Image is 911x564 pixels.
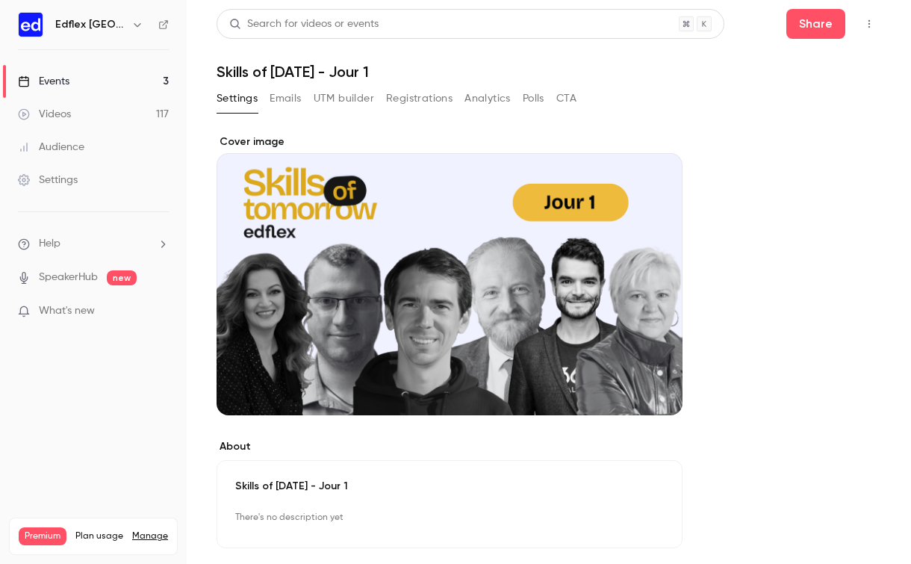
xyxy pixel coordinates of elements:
[464,87,511,111] button: Analytics
[235,479,664,494] p: Skills of [DATE] - Jour 1
[39,270,98,285] a: SpeakerHub
[18,236,169,252] li: help-dropdown-opener
[19,527,66,545] span: Premium
[132,530,168,542] a: Manage
[235,506,664,530] p: There's no description yet
[18,107,71,122] div: Videos
[39,303,95,319] span: What's new
[18,173,78,188] div: Settings
[229,16,379,32] div: Search for videos or events
[217,63,881,81] h1: Skills of [DATE] - Jour 1
[55,17,125,32] h6: Edflex [GEOGRAPHIC_DATA]
[39,236,60,252] span: Help
[107,270,137,285] span: new
[18,140,84,155] div: Audience
[75,530,123,542] span: Plan usage
[217,134,683,149] label: Cover image
[151,305,169,318] iframe: Noticeable Trigger
[270,87,301,111] button: Emails
[523,87,544,111] button: Polls
[18,74,69,89] div: Events
[217,134,683,415] section: Cover image
[217,439,683,454] label: About
[386,87,453,111] button: Registrations
[19,13,43,37] img: Edflex France
[217,87,258,111] button: Settings
[786,9,845,39] button: Share
[314,87,374,111] button: UTM builder
[556,87,576,111] button: CTA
